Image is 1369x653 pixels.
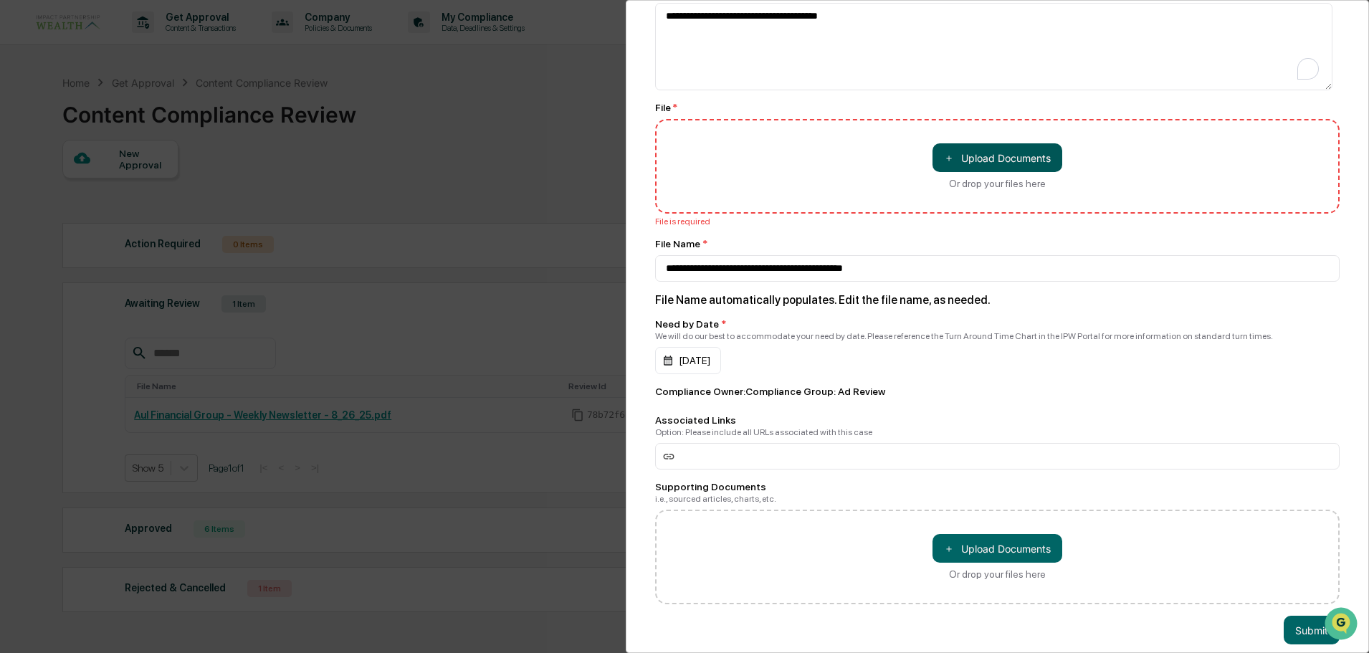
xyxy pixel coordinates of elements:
[655,238,1340,249] div: File Name
[1284,616,1340,644] button: Submit
[655,293,1340,307] div: File Name automatically populates. Edit the file name, as needed.
[118,181,178,195] span: Attestations
[655,102,1340,113] div: File
[49,124,181,135] div: We're available if you need us!
[101,242,173,254] a: Powered byPylon
[9,175,98,201] a: 🖐️Preclearance
[932,534,1062,563] button: Or drop your files here
[104,182,115,194] div: 🗄️
[143,243,173,254] span: Pylon
[655,347,721,374] div: [DATE]
[944,542,954,556] span: ＋
[29,208,90,222] span: Data Lookup
[932,143,1062,172] button: Or drop your files here
[949,568,1046,580] div: Or drop your files here
[944,151,954,165] span: ＋
[655,481,1340,492] div: Supporting Documents
[37,65,237,80] input: Clear
[1323,606,1362,644] iframe: Open customer support
[14,209,26,221] div: 🔎
[29,181,92,195] span: Preclearance
[655,427,1340,437] div: Option: Please include all URLs associated with this case
[655,414,1340,426] div: Associated Links
[9,202,96,228] a: 🔎Data Lookup
[655,386,1340,397] div: Compliance Owner : Compliance Group: Ad Review
[949,178,1046,189] div: Or drop your files here
[14,30,261,53] p: How can we help?
[14,182,26,194] div: 🖐️
[655,494,1340,504] div: i.e., sourced articles, charts, etc.
[655,3,1332,90] textarea: To enrich screen reader interactions, please activate Accessibility in Grammarly extension settings
[655,331,1340,341] div: We will do our best to accommodate your need by date. Please reference the Turn Around Time Chart...
[98,175,183,201] a: 🗄️Attestations
[655,318,1340,330] div: Need by Date
[14,110,40,135] img: 1746055101610-c473b297-6a78-478c-a979-82029cc54cd1
[244,114,261,131] button: Start new chat
[655,216,1340,227] div: File is required
[49,110,235,124] div: Start new chat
